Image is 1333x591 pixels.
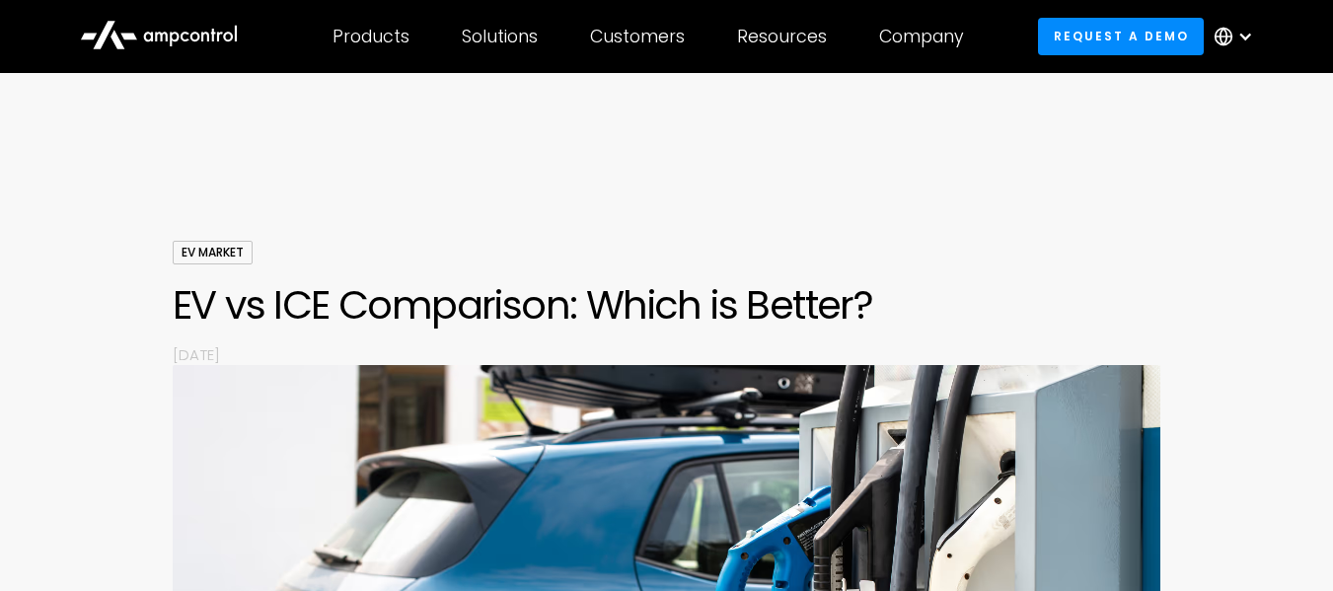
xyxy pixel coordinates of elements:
[333,26,409,47] div: Products
[173,344,1160,365] p: [DATE]
[879,26,964,47] div: Company
[173,281,1160,329] h1: EV vs ICE Comparison: Which is Better?
[737,26,827,47] div: Resources
[462,26,538,47] div: Solutions
[590,26,685,47] div: Customers
[173,241,253,264] div: EV Market
[1038,18,1204,54] a: Request a demo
